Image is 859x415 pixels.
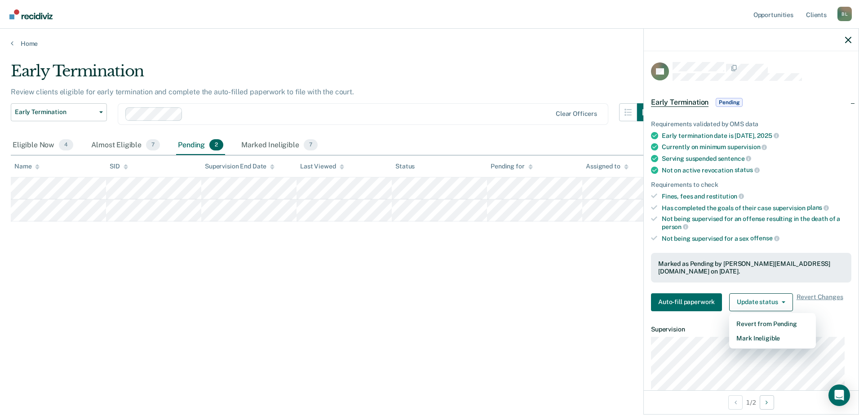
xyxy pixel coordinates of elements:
span: supervision [727,143,767,150]
div: Not being supervised for an offense resulting in the death of a [662,215,851,230]
div: Name [14,163,40,170]
div: Early TerminationPending [644,88,859,117]
span: restitution [706,193,744,200]
span: 7 [304,139,318,151]
span: Revert Changes [797,293,843,311]
dt: Supervision [651,326,851,333]
a: Home [11,40,848,48]
div: Pending [176,136,225,155]
div: Clear officers [556,110,597,118]
span: status [735,166,760,173]
span: person [662,223,688,230]
div: Supervision End Date [205,163,275,170]
span: Early Termination [651,98,708,107]
span: 2025 [757,132,779,139]
span: Pending [716,98,743,107]
div: Serving suspended [662,155,851,163]
div: Last Viewed [300,163,344,170]
div: Has completed the goals of their case supervision [662,204,851,212]
span: sentence [718,155,752,162]
div: Eligible Now [11,136,75,155]
div: Marked as Pending by [PERSON_NAME][EMAIL_ADDRESS][DOMAIN_NAME] on [DATE]. [658,260,844,275]
div: B L [837,7,852,21]
div: Early Termination [11,62,655,88]
button: Auto-fill paperwork [651,293,722,311]
img: Recidiviz [9,9,53,19]
button: Update status [729,293,793,311]
div: Assigned to [586,163,628,170]
div: Status [395,163,415,170]
div: Not being supervised for a sex [662,234,851,243]
div: Requirements validated by OMS data [651,120,851,128]
button: Mark Ineligible [729,331,816,345]
a: Navigate to form link [651,293,726,311]
span: offense [750,234,779,242]
div: 1 / 2 [644,390,859,414]
div: Not on active revocation [662,166,851,174]
button: Next Opportunity [760,395,774,410]
span: plans [807,204,829,211]
div: Open Intercom Messenger [828,384,850,406]
div: Marked Ineligible [239,136,319,155]
span: 2 [209,139,223,151]
div: SID [110,163,128,170]
span: 7 [146,139,160,151]
button: Previous Opportunity [728,395,743,410]
span: 4 [59,139,73,151]
div: Currently on minimum [662,143,851,151]
div: Fines, fees and [662,192,851,200]
div: Requirements to check [651,181,851,189]
span: Early Termination [15,108,96,116]
div: Early termination date is [DATE], [662,132,851,140]
button: Profile dropdown button [837,7,852,21]
div: Almost Eligible [89,136,162,155]
p: Review clients eligible for early termination and complete the auto-filled paperwork to file with... [11,88,354,96]
button: Revert from Pending [729,317,816,331]
div: Pending for [491,163,532,170]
